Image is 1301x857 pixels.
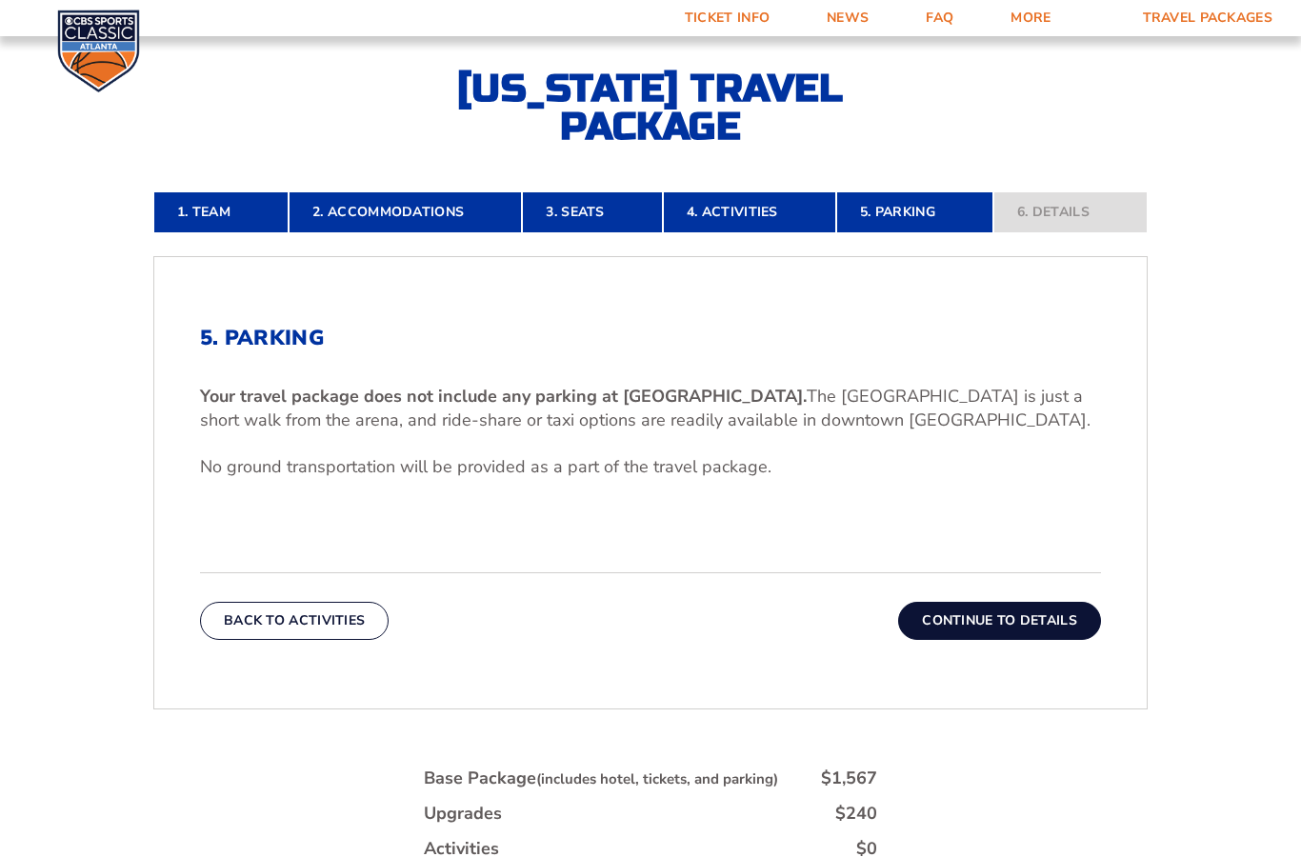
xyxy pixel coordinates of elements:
a: 1. Team [153,191,289,233]
button: Back To Activities [200,602,389,640]
b: Your travel package does not include any parking at [GEOGRAPHIC_DATA]. [200,385,807,408]
div: $1,567 [821,767,877,790]
a: 3. Seats [522,191,662,233]
p: No ground transportation will be provided as a part of the travel package. [200,455,1101,479]
button: Continue To Details [898,602,1101,640]
img: CBS Sports Classic [57,10,140,92]
h2: [US_STATE] Travel Package [441,70,860,146]
div: $240 [835,802,877,826]
div: Upgrades [424,802,502,826]
a: 2. Accommodations [289,191,522,233]
small: (includes hotel, tickets, and parking) [536,769,778,788]
p: The [GEOGRAPHIC_DATA] is just a short walk from the arena, and ride-share or taxi options are rea... [200,385,1101,432]
a: 4. Activities [663,191,836,233]
h2: 5. Parking [200,326,1101,350]
div: Base Package [424,767,778,790]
